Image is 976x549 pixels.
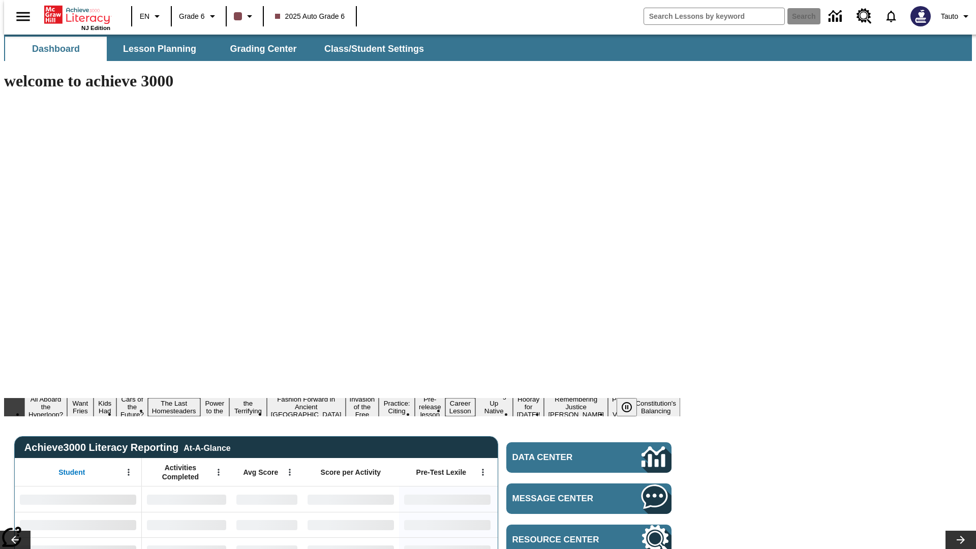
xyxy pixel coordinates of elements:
[24,442,231,453] span: Achieve3000 Literacy Reporting
[644,8,784,24] input: search field
[416,468,467,477] span: Pre-Test Lexile
[121,465,136,480] button: Open Menu
[506,483,672,514] a: Message Center
[379,390,415,424] button: Slide 10 Mixed Practice: Citing Evidence
[140,11,149,22] span: EN
[32,43,80,55] span: Dashboard
[116,394,148,420] button: Slide 4 Cars of the Future?
[175,7,223,25] button: Grade: Grade 6, Select a grade
[67,383,93,432] button: Slide 2 Do You Want Fries With That?
[135,7,168,25] button: Language: EN, Select a language
[512,535,611,545] span: Resource Center
[229,390,267,424] button: Slide 7 Attack of the Terrifying Tomatoes
[4,37,433,61] div: SubNavbar
[211,465,226,480] button: Open Menu
[94,383,116,432] button: Slide 3 Dirty Jobs Kids Had To Do
[937,7,976,25] button: Profile/Settings
[142,486,231,512] div: No Data,
[475,465,491,480] button: Open Menu
[324,43,424,55] span: Class/Student Settings
[148,398,200,416] button: Slide 5 The Last Homesteaders
[123,43,196,55] span: Lesson Planning
[231,486,302,512] div: No Data,
[58,468,85,477] span: Student
[904,3,937,29] button: Select a new avatar
[44,5,110,25] a: Home
[631,390,680,424] button: Slide 17 The Constitution's Balancing Act
[321,468,381,477] span: Score per Activity
[4,35,972,61] div: SubNavbar
[512,452,607,463] span: Data Center
[506,442,672,473] a: Data Center
[513,394,544,420] button: Slide 14 Hooray for Constitution Day!
[282,465,297,480] button: Open Menu
[415,394,445,420] button: Slide 11 Pre-release lesson
[346,386,379,428] button: Slide 9 The Invasion of the Free CD
[275,11,345,22] span: 2025 Auto Grade 6
[44,4,110,31] div: Home
[179,11,205,22] span: Grade 6
[910,6,931,26] img: Avatar
[445,398,475,416] button: Slide 12 Career Lesson
[878,3,904,29] a: Notifications
[945,531,976,549] button: Lesson carousel, Next
[230,43,296,55] span: Grading Center
[184,442,230,453] div: At-A-Glance
[200,390,230,424] button: Slide 6 Solar Power to the People
[230,7,260,25] button: Class color is dark brown. Change class color
[617,398,637,416] button: Pause
[512,494,611,504] span: Message Center
[608,394,631,420] button: Slide 16 Point of View
[850,3,878,30] a: Resource Center, Will open in new tab
[243,468,278,477] span: Avg Score
[617,398,647,416] div: Pause
[231,512,302,537] div: No Data,
[81,25,110,31] span: NJ Edition
[822,3,850,30] a: Data Center
[24,394,67,420] button: Slide 1 All Aboard the Hyperloop?
[212,37,314,61] button: Grading Center
[5,37,107,61] button: Dashboard
[941,11,958,22] span: Tauto
[8,2,38,32] button: Open side menu
[267,394,346,420] button: Slide 8 Fashion Forward in Ancient Rome
[147,463,214,481] span: Activities Completed
[142,512,231,537] div: No Data,
[4,72,680,90] h1: welcome to achieve 3000
[109,37,210,61] button: Lesson Planning
[544,394,608,420] button: Slide 15 Remembering Justice O'Connor
[316,37,432,61] button: Class/Student Settings
[475,390,513,424] button: Slide 13 Cooking Up Native Traditions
